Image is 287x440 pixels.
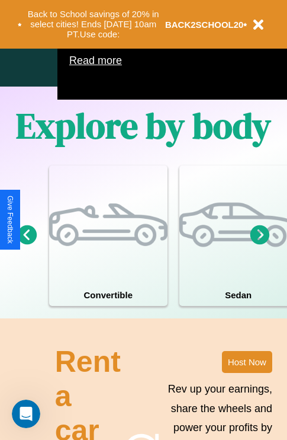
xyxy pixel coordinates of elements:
[49,284,167,306] h4: Convertible
[222,351,272,373] button: Host Now
[22,6,165,43] button: Back to School savings of 20% in select cities! Ends [DATE] 10am PT.Use code:
[165,20,244,30] b: BACK2SCHOOL20
[12,400,40,428] iframe: Intercom live chat
[16,101,271,150] h1: Explore by body
[6,196,14,244] div: Give Feedback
